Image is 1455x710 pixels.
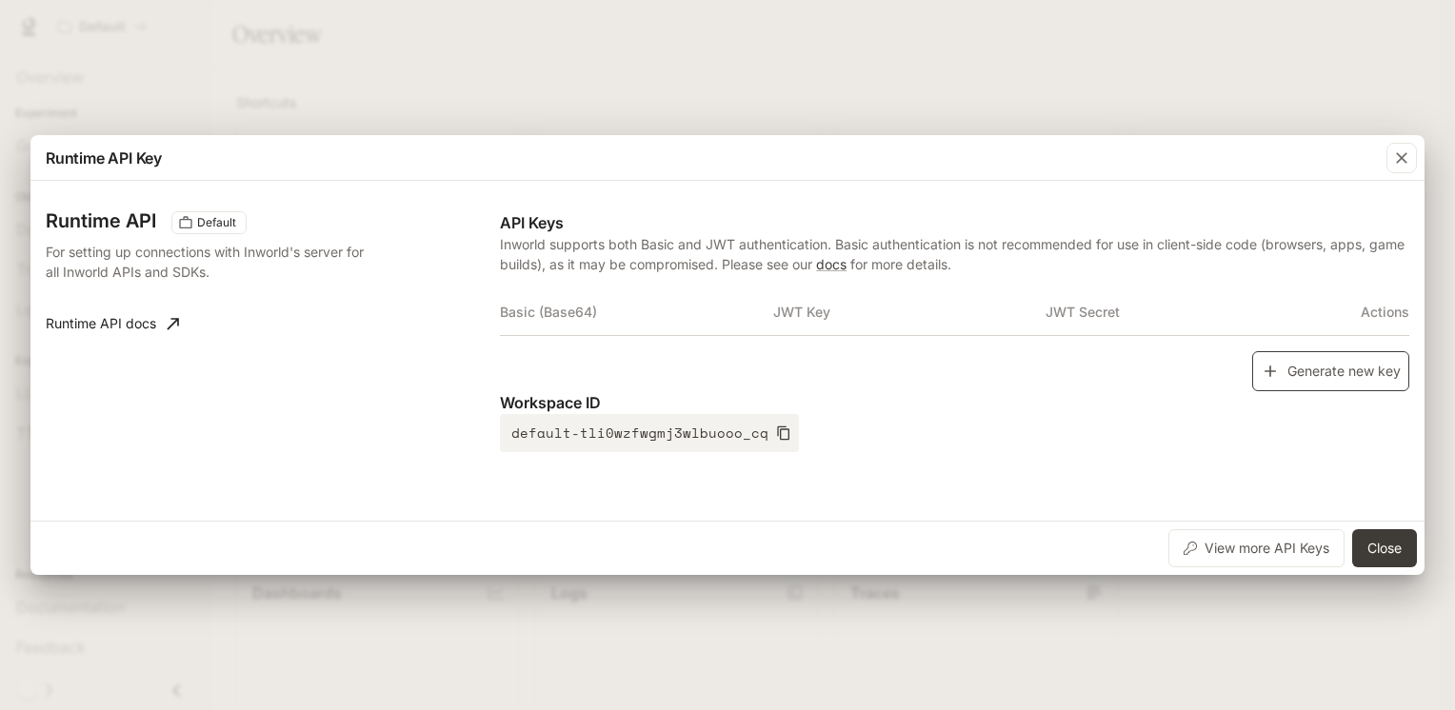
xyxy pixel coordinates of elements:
[46,242,375,282] p: For setting up connections with Inworld's server for all Inworld APIs and SDKs.
[46,211,156,230] h3: Runtime API
[1168,529,1345,567] button: View more API Keys
[1046,289,1318,335] th: JWT Secret
[500,234,1409,274] p: Inworld supports both Basic and JWT authentication. Basic authentication is not recommended for u...
[1352,529,1417,567] button: Close
[816,256,847,272] a: docs
[500,391,1409,414] p: Workspace ID
[1252,351,1409,392] button: Generate new key
[500,289,772,335] th: Basic (Base64)
[500,211,1409,234] p: API Keys
[46,147,162,169] p: Runtime API Key
[773,289,1046,335] th: JWT Key
[500,414,799,452] button: default-tli0wzfwgmj3wlbuooo_cq
[189,214,244,231] span: Default
[171,211,247,234] div: These keys will apply to your current workspace only
[38,305,187,343] a: Runtime API docs
[1319,289,1409,335] th: Actions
